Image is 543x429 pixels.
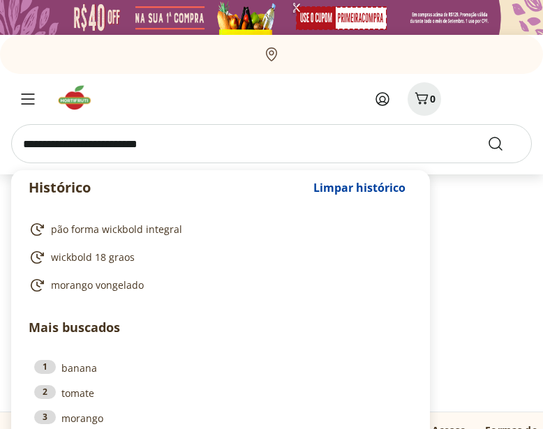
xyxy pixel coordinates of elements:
[29,221,407,238] a: pão forma wickbold integral
[487,135,521,152] button: Submit Search
[51,278,144,292] span: morango vongelado
[34,360,56,374] div: 1
[34,410,407,426] a: 3morango
[29,178,306,197] p: Histórico
[51,250,135,264] span: wickbold 18 graos
[408,82,441,116] button: Carrinho
[11,82,45,116] button: Menu
[56,84,103,112] img: Hortifruti
[51,223,182,236] span: pão forma wickbold integral
[34,360,407,375] a: 1banana
[29,277,407,294] a: morango vongelado
[430,92,436,105] span: 0
[306,171,412,204] button: Limpar histórico
[34,385,407,400] a: 2tomate
[313,182,406,193] span: Limpar histórico
[11,124,532,163] input: search
[29,249,407,266] a: wickbold 18 graos
[34,385,56,399] div: 2
[34,410,56,424] div: 3
[29,318,412,337] p: Mais buscados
